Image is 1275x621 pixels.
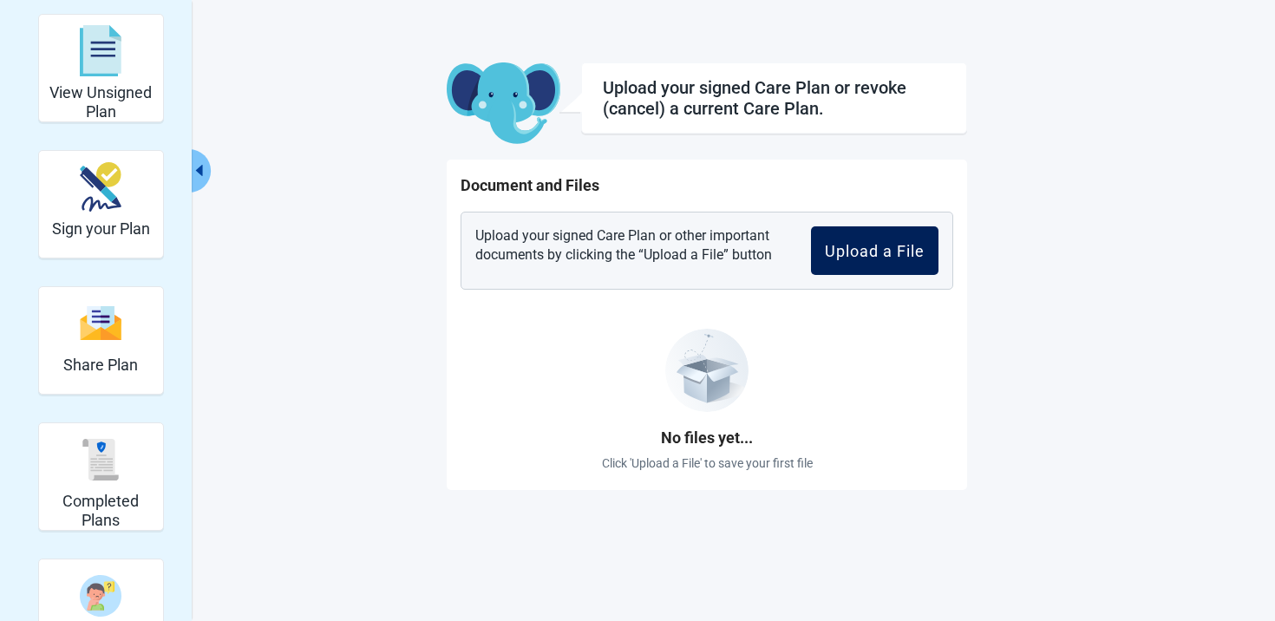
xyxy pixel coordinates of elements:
div: Upload a File [825,242,925,259]
h2: Completed Plans [46,492,156,529]
button: Collapse menu [189,149,211,193]
h2: Share Plan [63,356,138,375]
div: Share Plan [38,286,164,395]
img: Koda Elephant [447,62,560,146]
p: Click 'Upload a File' to save your first file [602,454,813,473]
h2: View Unsigned Plan [46,83,156,121]
div: Completed Plans [38,422,164,531]
h1: No files yet... [602,426,813,450]
img: person-question-x68TBcxA.svg [80,575,121,617]
p: Upload your signed Care Plan or other important documents by clicking the “Upload a File” button [475,226,784,275]
img: svg%3e [80,304,121,342]
button: Upload a File [811,226,938,275]
span: caret-left [191,162,207,179]
div: Sign your Plan [38,150,164,258]
img: svg%3e [80,439,121,480]
h2: Sign your Plan [52,219,150,239]
h1: Document and Files [461,173,953,198]
main: Main content [299,62,1115,490]
div: Upload your signed Care Plan or revoke (cancel) a current Care Plan. [603,77,945,119]
img: make_plan_official-CpYJDfBD.svg [80,162,121,212]
img: svg%3e [80,25,121,77]
div: View Unsigned Plan [38,14,164,122]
